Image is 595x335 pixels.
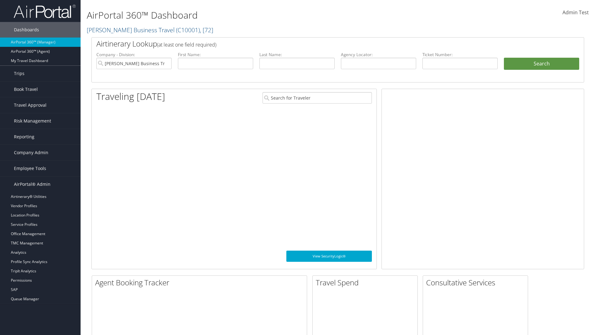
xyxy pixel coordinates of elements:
span: Employee Tools [14,161,46,176]
span: Trips [14,66,24,81]
input: Search for Traveler [262,92,372,104]
img: airportal-logo.png [14,4,76,19]
h2: Agent Booking Tracker [95,277,307,288]
h2: Airtinerary Lookup [96,38,538,49]
a: [PERSON_NAME] Business Travel [87,26,213,34]
label: Last Name: [259,51,335,58]
h2: Consultative Services [426,277,528,288]
span: (at least one field required) [157,41,216,48]
span: Reporting [14,129,34,145]
span: Company Admin [14,145,48,160]
span: ( C10001 ) [176,26,200,34]
span: Admin Test [562,9,589,16]
label: First Name: [178,51,253,58]
button: Search [504,58,579,70]
span: Book Travel [14,82,38,97]
span: Dashboards [14,22,39,38]
h1: Traveling [DATE] [96,90,165,103]
a: View SecurityLogic® [286,251,372,262]
label: Ticket Number: [422,51,498,58]
span: , [ 72 ] [200,26,213,34]
span: AirPortal® Admin [14,176,51,192]
a: Admin Test [562,3,589,22]
span: Risk Management [14,113,51,129]
label: Agency Locator: [341,51,416,58]
label: Company - Division: [96,51,172,58]
h1: AirPortal 360™ Dashboard [87,9,421,22]
h2: Travel Spend [316,277,417,288]
span: Travel Approval [14,97,46,113]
